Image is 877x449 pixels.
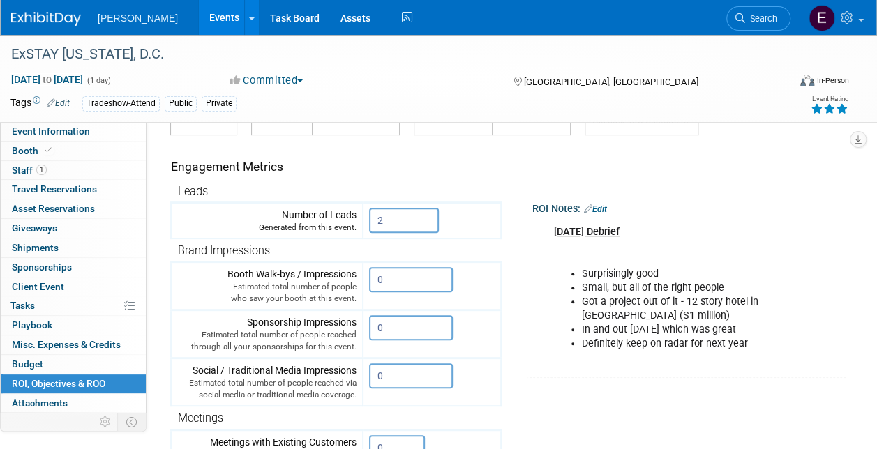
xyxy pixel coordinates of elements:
a: Asset Reservations [1,199,146,218]
a: Shipments [1,238,146,257]
div: Generated from this event. [177,222,357,234]
div: ExSTAY [US_STATE], D.C. [6,42,777,67]
span: to [40,74,54,85]
span: ROI, Objectives & ROO [12,378,105,389]
span: Shipments [12,242,59,253]
span: Sponsorships [12,261,72,273]
a: Booth [1,142,146,160]
td: Tags [10,96,70,112]
span: Giveaways [12,222,57,234]
div: Social / Traditional Media Impressions [177,363,357,401]
img: Emy Volk [809,5,835,31]
span: Booth [12,145,54,156]
span: Playbook [12,319,52,330]
li: Definitely keep on radar for next year [582,337,811,351]
span: (1 day) [86,76,111,85]
div: Booth Walk-bys / Impressions [177,267,357,305]
span: Asset Reservations [12,203,95,214]
div: Estimated total number of people reached through all your sponsorships for this event. [177,329,357,353]
a: Giveaways [1,219,146,238]
span: Staff [12,165,47,176]
a: Sponsorships [1,258,146,277]
img: Format-Inperson.png [800,75,814,86]
span: [GEOGRAPHIC_DATA], [GEOGRAPHIC_DATA] [524,77,698,87]
li: Got a project out of it - 12 story hotel in [GEOGRAPHIC_DATA] (S1 million) [582,295,811,323]
span: [PERSON_NAME] [98,13,178,24]
a: Edit [47,98,70,108]
div: Public [165,96,197,111]
span: Search [745,13,777,24]
span: Budget [12,358,43,370]
a: Budget [1,355,146,374]
span: Misc. Expenses & Credits [12,339,121,350]
td: Toggle Event Tabs [118,413,147,431]
a: Travel Reservations [1,180,146,199]
button: Committed [225,73,308,88]
a: Search [726,6,790,31]
a: Event Information [1,122,146,141]
span: Tasks [10,300,35,311]
li: Surprisingly good [582,267,811,281]
div: Estimated total number of people who saw your booth at this event. [177,281,357,305]
a: Client Event [1,277,146,296]
div: Sponsorship Impressions [177,315,357,353]
a: ROI, Objectives & ROO [1,374,146,393]
i: Booth reservation complete [45,146,52,154]
div: Engagement Metrics [171,158,495,176]
div: Estimated total number of people reached via social media or traditional media coverage. [177,377,357,401]
img: ExhibitDay [11,12,81,26]
span: Leads [178,185,208,198]
a: Attachments [1,394,146,413]
span: Meetings [178,411,223,425]
li: In and out [DATE] which was great [582,323,811,337]
td: Personalize Event Tab Strip [93,413,118,431]
span: Travel Reservations [12,183,97,195]
div: In-Person [816,75,849,86]
a: Tasks [1,296,146,315]
a: Edit [584,204,607,214]
div: Tradeshow-Attend [82,96,160,111]
span: Attachments [12,397,68,409]
a: Misc. Expenses & Credits [1,335,146,354]
div: Event Format [727,73,849,93]
div: Event Rating [811,96,848,102]
span: Brand Impressions [178,244,270,257]
a: Staff1 [1,161,146,180]
b: [DATE] Debrief [554,226,620,238]
span: Client Event [12,281,64,292]
div: ROI Notes: [532,198,846,216]
a: Playbook [1,316,146,335]
span: 1 [36,165,47,175]
div: Private [202,96,237,111]
span: Event Information [12,125,90,137]
div: Number of Leads [177,208,357,234]
li: Small, but all of the right people [582,281,811,295]
span: [DATE] [DATE] [10,73,84,86]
